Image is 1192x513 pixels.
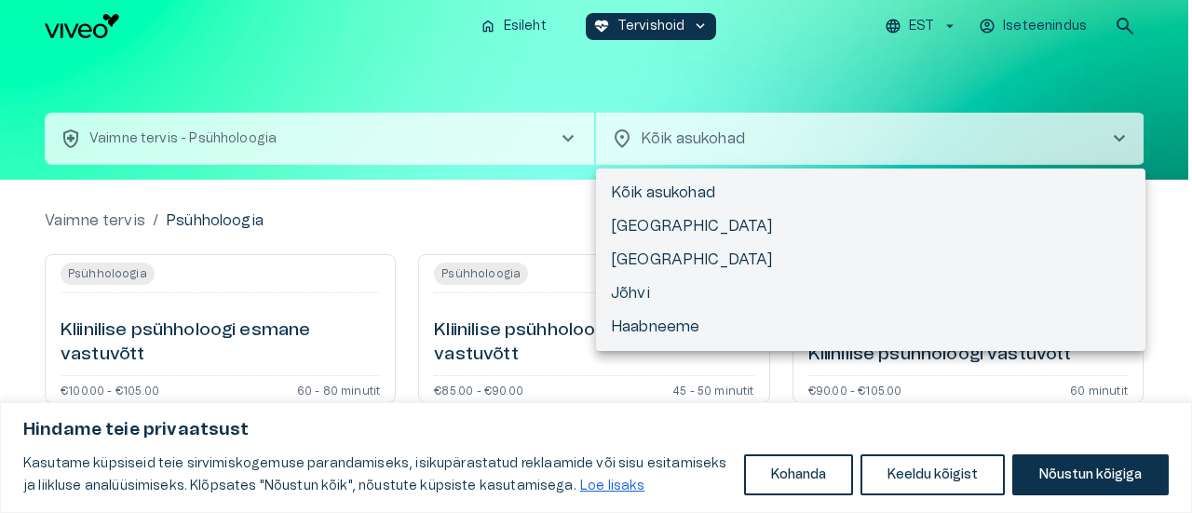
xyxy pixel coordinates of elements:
[596,277,1145,310] li: Jõhvi
[23,452,730,497] p: Kasutame küpsiseid teie sirvimiskogemuse parandamiseks, isikupärastatud reklaamide või sisu esita...
[860,454,1005,495] button: Keeldu kõigist
[596,243,1145,277] li: [GEOGRAPHIC_DATA]
[596,176,1145,209] li: Kõik asukohad
[596,209,1145,243] li: [GEOGRAPHIC_DATA]
[23,419,1169,441] p: Hindame teie privaatsust
[579,479,646,493] a: Loe lisaks
[95,15,123,30] span: Help
[596,310,1145,344] li: Haabneeme
[744,454,853,495] button: Kohanda
[1012,454,1169,495] button: Nõustun kõigiga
